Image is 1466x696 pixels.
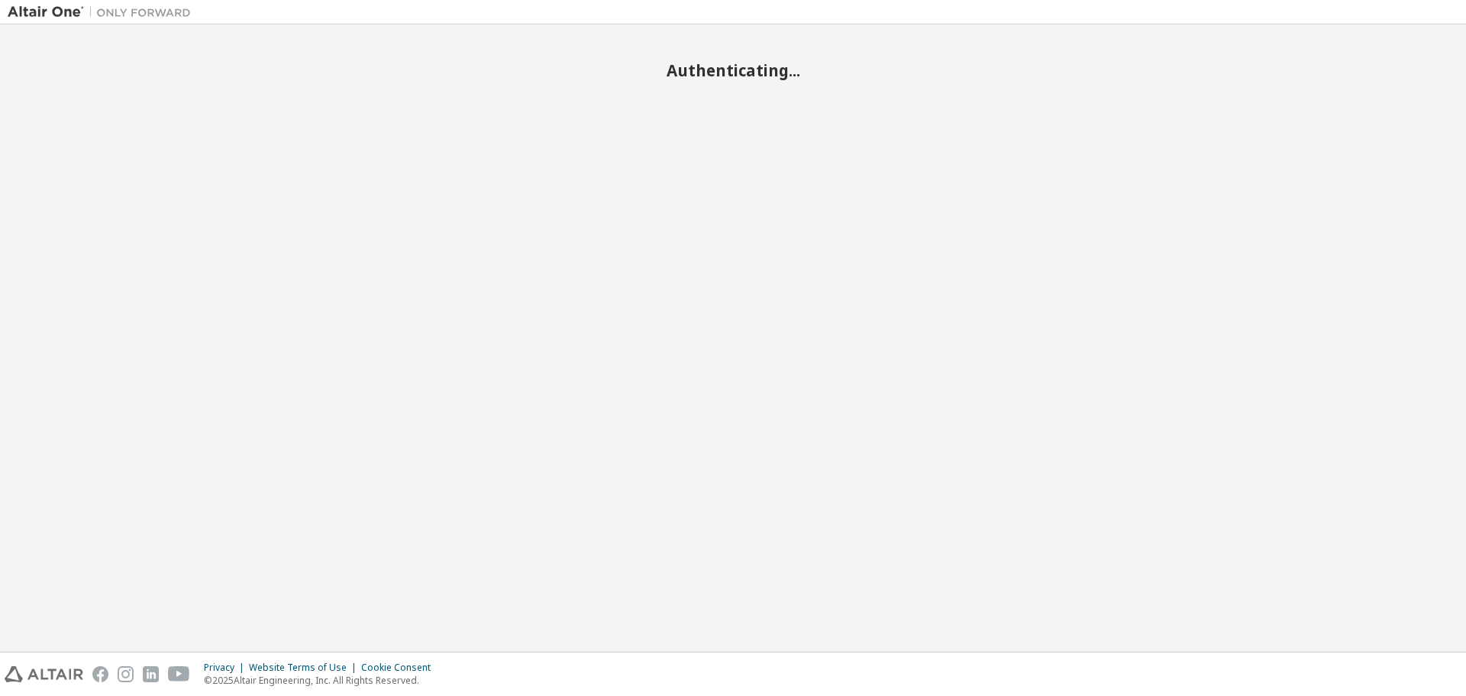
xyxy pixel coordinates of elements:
img: youtube.svg [168,666,190,682]
img: facebook.svg [92,666,108,682]
div: Cookie Consent [361,662,440,674]
h2: Authenticating... [8,60,1458,80]
img: instagram.svg [118,666,134,682]
p: © 2025 Altair Engineering, Inc. All Rights Reserved. [204,674,440,687]
img: linkedin.svg [143,666,159,682]
div: Privacy [204,662,249,674]
img: Altair One [8,5,199,20]
div: Website Terms of Use [249,662,361,674]
img: altair_logo.svg [5,666,83,682]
